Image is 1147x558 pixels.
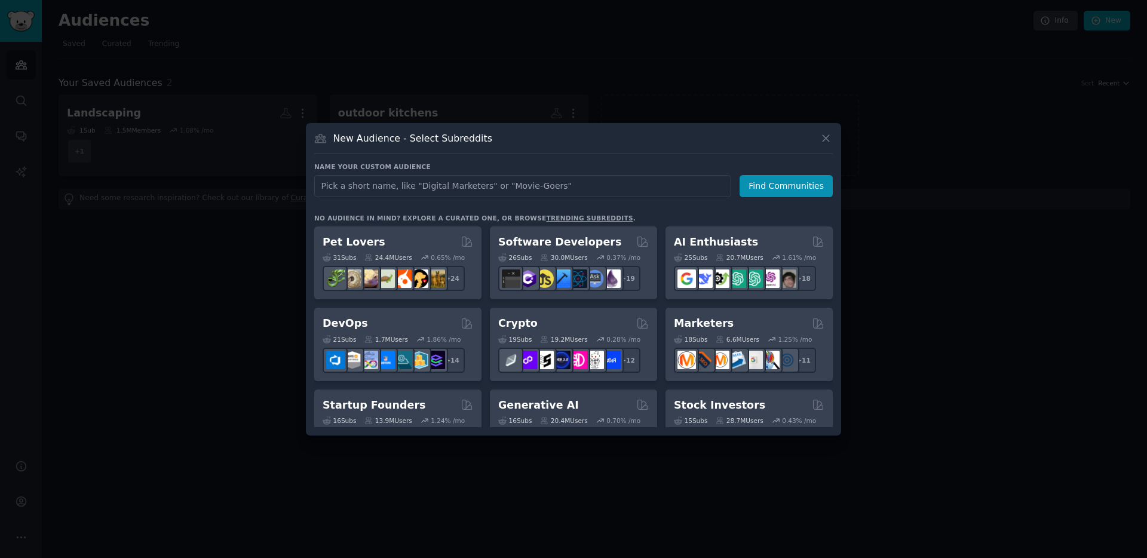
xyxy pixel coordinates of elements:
[364,253,412,262] div: 24.4M Users
[326,269,345,288] img: herpetology
[728,269,746,288] img: chatgpt_promptDesign
[711,351,729,369] img: AskMarketing
[569,351,587,369] img: defiblockchain
[323,235,385,250] h2: Pet Lovers
[677,351,696,369] img: content_marketing
[323,398,425,413] h2: Startup Founders
[552,269,571,288] img: iOSProgramming
[410,269,428,288] img: PetAdvice
[791,348,816,373] div: + 11
[535,351,554,369] img: ethstaker
[791,266,816,291] div: + 18
[498,335,532,344] div: 19 Sub s
[519,351,537,369] img: 0xPolygon
[546,214,633,222] a: trending subreddits
[540,253,587,262] div: 30.0M Users
[314,163,833,171] h3: Name your custom audience
[502,269,520,288] img: software
[778,351,796,369] img: OnlineMarketing
[326,351,345,369] img: azuredevops
[782,416,816,425] div: 0.43 % /mo
[761,351,780,369] img: MarketingResearch
[606,253,640,262] div: 0.37 % /mo
[360,351,378,369] img: Docker_DevOps
[376,269,395,288] img: turtle
[677,269,696,288] img: GoogleGeminiAI
[431,416,465,425] div: 1.24 % /mo
[585,269,604,288] img: AskComputerScience
[440,266,465,291] div: + 24
[602,269,621,288] img: elixir
[744,269,763,288] img: chatgpt_prompts_
[323,335,356,344] div: 21 Sub s
[716,335,759,344] div: 6.6M Users
[615,266,640,291] div: + 19
[440,348,465,373] div: + 14
[778,269,796,288] img: ArtificalIntelligence
[343,269,361,288] img: ballpython
[393,269,412,288] img: cockatiel
[778,335,812,344] div: 1.25 % /mo
[393,351,412,369] img: platformengineering
[498,316,538,331] h2: Crypto
[314,175,731,197] input: Pick a short name, like "Digital Marketers" or "Movie-Goers"
[606,416,640,425] div: 0.70 % /mo
[323,316,368,331] h2: DevOps
[602,351,621,369] img: defi_
[427,351,445,369] img: PlatformEngineers
[535,269,554,288] img: learnjavascript
[498,235,621,250] h2: Software Developers
[552,351,571,369] img: web3
[364,416,412,425] div: 13.9M Users
[782,253,816,262] div: 1.61 % /mo
[323,416,356,425] div: 16 Sub s
[498,253,532,262] div: 26 Sub s
[615,348,640,373] div: + 12
[498,398,579,413] h2: Generative AI
[323,253,356,262] div: 31 Sub s
[761,269,780,288] img: OpenAIDev
[694,351,713,369] img: bigseo
[314,214,636,222] div: No audience in mind? Explore a curated one, or browse .
[694,269,713,288] img: DeepSeek
[740,175,833,197] button: Find Communities
[674,335,707,344] div: 18 Sub s
[360,269,378,288] img: leopardgeckos
[519,269,537,288] img: csharp
[410,351,428,369] img: aws_cdk
[376,351,395,369] img: DevOpsLinks
[431,253,465,262] div: 0.65 % /mo
[674,235,758,250] h2: AI Enthusiasts
[427,335,461,344] div: 1.86 % /mo
[540,335,587,344] div: 19.2M Users
[674,416,707,425] div: 15 Sub s
[674,398,765,413] h2: Stock Investors
[502,351,520,369] img: ethfinance
[728,351,746,369] img: Emailmarketing
[674,253,707,262] div: 25 Sub s
[498,416,532,425] div: 16 Sub s
[711,269,729,288] img: AItoolsCatalog
[343,351,361,369] img: AWS_Certified_Experts
[606,335,640,344] div: 0.28 % /mo
[716,416,763,425] div: 28.7M Users
[585,351,604,369] img: CryptoNews
[333,132,492,145] h3: New Audience - Select Subreddits
[674,316,734,331] h2: Marketers
[540,416,587,425] div: 20.4M Users
[744,351,763,369] img: googleads
[569,269,587,288] img: reactnative
[716,253,763,262] div: 20.7M Users
[427,269,445,288] img: dogbreed
[364,335,408,344] div: 1.7M Users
